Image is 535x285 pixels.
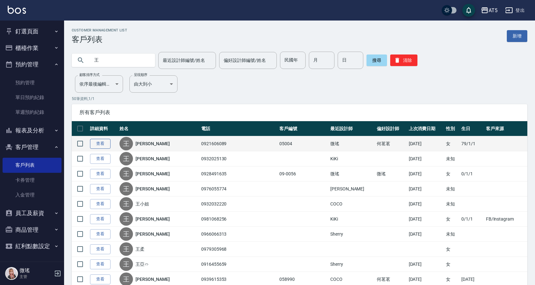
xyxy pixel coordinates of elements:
[200,166,278,181] td: 0928491635
[90,154,111,164] a: 查看
[136,155,169,162] a: [PERSON_NAME]
[90,214,111,224] a: 查看
[507,30,527,42] a: 新增
[5,267,18,280] img: Person
[407,121,445,136] th: 上次消費日期
[119,167,133,180] div: 王
[90,259,111,269] a: 查看
[119,152,133,165] div: 王
[119,137,133,150] div: 王
[484,212,527,227] td: FB/Instagram
[3,40,62,56] button: 櫃檯作業
[90,169,111,179] a: 查看
[134,72,147,77] label: 呈現順序
[460,136,484,151] td: 79/1/1
[3,122,62,139] button: 報表及分析
[90,229,111,239] a: 查看
[444,136,459,151] td: 女
[329,227,375,242] td: Sherry
[200,227,278,242] td: 0966066313
[329,151,375,166] td: KiKi
[136,276,169,282] a: [PERSON_NAME]
[444,197,459,212] td: 未知
[444,166,459,181] td: 女
[444,257,459,272] td: 女
[90,199,111,209] a: 查看
[329,166,375,181] td: 微瑤
[278,136,329,151] td: 05004
[489,6,498,14] div: AT5
[407,197,445,212] td: [DATE]
[79,72,100,77] label: 顧客排序方式
[3,139,62,155] button: 客戶管理
[444,212,459,227] td: 女
[329,197,375,212] td: COCO
[366,54,387,66] button: 搜尋
[136,171,169,177] a: [PERSON_NAME]
[3,75,62,90] a: 預約管理
[72,35,127,44] h3: 客戶列表
[90,52,150,69] input: 搜尋關鍵字
[444,242,459,257] td: 女
[90,184,111,194] a: 查看
[136,216,169,222] a: [PERSON_NAME]
[3,188,62,202] a: 入金管理
[375,121,407,136] th: 偏好設計師
[90,244,111,254] a: 查看
[407,181,445,197] td: [DATE]
[375,166,407,181] td: 微瑤
[407,227,445,242] td: [DATE]
[136,231,169,237] a: [PERSON_NAME]
[462,4,475,17] button: save
[3,23,62,40] button: 釘選頁面
[119,182,133,196] div: 王
[329,121,375,136] th: 最近設計師
[329,212,375,227] td: KiKi
[119,257,133,271] div: 王
[3,205,62,222] button: 員工及薪資
[503,4,527,16] button: 登出
[20,267,52,274] h5: 微瑤
[200,181,278,197] td: 0976055774
[79,109,520,116] span: 所有客戶列表
[444,151,459,166] td: 未知
[460,121,484,136] th: 生日
[3,105,62,120] a: 單週預約紀錄
[20,274,52,280] p: 主管
[136,201,149,207] a: 王小姐
[200,257,278,272] td: 0916455659
[407,136,445,151] td: [DATE]
[136,140,169,147] a: [PERSON_NAME]
[119,212,133,226] div: 王
[444,181,459,197] td: 未知
[390,54,417,66] button: 清除
[478,4,500,17] button: AT5
[200,136,278,151] td: 0921606089
[119,242,133,256] div: 王
[3,222,62,238] button: 商品管理
[3,56,62,73] button: 預約管理
[136,246,144,252] a: 王柔
[407,212,445,227] td: [DATE]
[90,274,111,284] a: 查看
[136,186,169,192] a: [PERSON_NAME]
[444,121,459,136] th: 性別
[278,121,329,136] th: 客戶編號
[278,166,329,181] td: 09-0056
[444,227,459,242] td: 未知
[407,151,445,166] td: [DATE]
[75,75,123,93] div: 依序最後編輯時間
[119,227,133,241] div: 王
[3,173,62,188] a: 卡券管理
[136,261,149,267] a: 王亞ෆ
[329,136,375,151] td: 微瑤
[200,121,278,136] th: 電話
[3,158,62,172] a: 客戶列表
[200,212,278,227] td: 0981068256
[8,6,26,14] img: Logo
[329,257,375,272] td: Sherry
[484,121,527,136] th: 客戶來源
[118,121,200,136] th: 姓名
[88,121,118,136] th: 詳細資料
[72,96,527,102] p: 50 筆資料, 1 / 1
